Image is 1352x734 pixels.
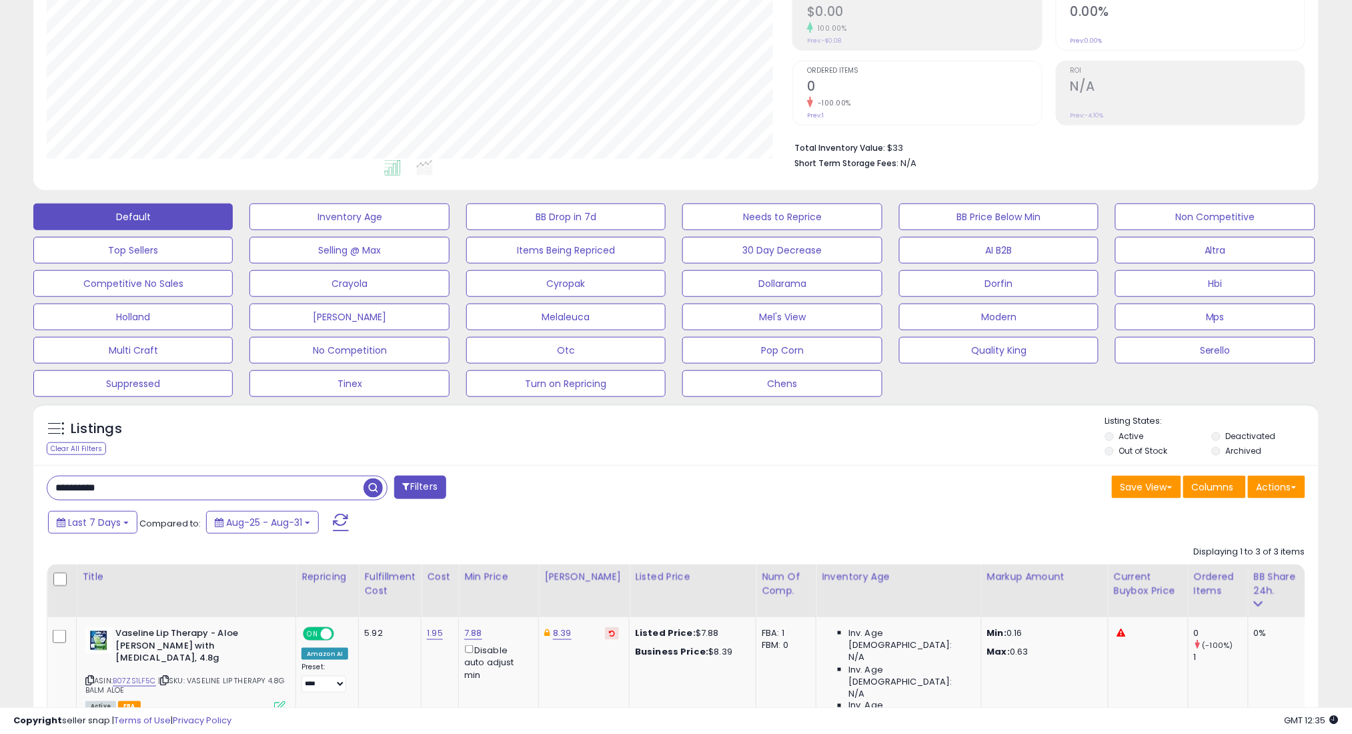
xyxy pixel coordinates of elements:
[1192,480,1234,494] span: Columns
[249,337,449,364] button: No Competition
[427,570,453,584] div: Cost
[1254,570,1303,598] div: BB Share 24h.
[1115,304,1315,330] button: Mps
[33,204,233,230] button: Default
[682,304,882,330] button: Mel's View
[813,98,851,108] small: -100.00%
[635,627,696,639] b: Listed Price:
[33,337,233,364] button: Multi Craft
[1071,79,1305,97] h2: N/A
[635,570,750,584] div: Listed Price
[466,204,666,230] button: BB Drop in 7d
[899,337,1099,364] button: Quality King
[1285,714,1339,727] span: 2025-09-8 12:35 GMT
[301,570,353,584] div: Repricing
[85,675,284,695] span: | SKU: VASELINE LIP THERAPY 4.8G BALM ALOE
[1254,627,1298,639] div: 0%
[682,337,882,364] button: Pop Corn
[85,627,285,711] div: ASIN:
[1225,430,1275,442] label: Deactivated
[762,627,806,639] div: FBA: 1
[1194,627,1248,639] div: 0
[33,370,233,397] button: Suppressed
[114,714,171,727] a: Terms of Use
[987,570,1103,584] div: Markup Amount
[807,79,1041,97] h2: 0
[394,476,446,499] button: Filters
[115,627,277,668] b: Vaseline Lip Therapy - Aloe [PERSON_NAME] with [MEDICAL_DATA], 4.8g
[13,714,62,727] strong: Copyright
[635,645,708,658] b: Business Price:
[807,4,1041,22] h2: $0.00
[807,37,841,45] small: Prev: -$0.08
[807,111,824,119] small: Prev: 1
[848,664,970,688] span: Inv. Age [DEMOGRAPHIC_DATA]:
[1194,651,1248,663] div: 1
[47,442,106,455] div: Clear All Filters
[139,517,201,530] span: Compared to:
[1194,570,1243,598] div: Ordered Items
[1119,445,1168,456] label: Out of Stock
[173,714,231,727] a: Privacy Policy
[807,67,1041,75] span: Ordered Items
[1071,111,1104,119] small: Prev: -4.10%
[68,516,121,529] span: Last 7 Days
[364,570,416,598] div: Fulfillment Cost
[682,204,882,230] button: Needs to Reprice
[301,663,348,693] div: Preset:
[13,715,231,727] div: seller snap | |
[635,627,746,639] div: $7.88
[249,304,449,330] button: [PERSON_NAME]
[71,420,122,438] h5: Listings
[682,270,882,297] button: Dollarama
[762,570,810,598] div: Num of Comp.
[987,646,1098,658] p: 0.63
[48,511,137,534] button: Last 7 Days
[1112,476,1181,498] button: Save View
[899,237,1099,264] button: AI B2B
[85,701,116,713] span: All listings currently available for purchase on Amazon
[301,648,348,660] div: Amazon AI
[1225,445,1261,456] label: Archived
[1071,37,1103,45] small: Prev: 0.00%
[464,570,533,584] div: Min Price
[206,511,319,534] button: Aug-25 - Aug-31
[1115,337,1315,364] button: Serello
[85,627,112,654] img: 41LNm-LkbGL._SL40_.jpg
[1115,204,1315,230] button: Non Competitive
[822,570,975,584] div: Inventory Age
[1071,67,1305,75] span: ROI
[1194,546,1305,559] div: Displaying 1 to 3 of 3 items
[466,237,666,264] button: Items Being Repriced
[899,204,1099,230] button: BB Price Below Min
[848,651,864,663] span: N/A
[1114,570,1183,598] div: Current Buybox Price
[82,570,290,584] div: Title
[794,157,898,169] b: Short Term Storage Fees:
[987,627,1098,639] p: 0.16
[364,627,411,639] div: 5.92
[635,646,746,658] div: $8.39
[332,629,354,640] span: OFF
[33,237,233,264] button: Top Sellers
[762,639,806,651] div: FBM: 0
[226,516,302,529] span: Aug-25 - Aug-31
[304,629,321,640] span: ON
[900,157,916,169] span: N/A
[466,370,666,397] button: Turn on Repricing
[987,645,1010,658] strong: Max:
[466,337,666,364] button: Otc
[899,270,1099,297] button: Dorfin
[848,627,970,651] span: Inv. Age [DEMOGRAPHIC_DATA]:
[1183,476,1246,498] button: Columns
[33,304,233,330] button: Holland
[899,304,1099,330] button: Modern
[249,204,449,230] button: Inventory Age
[1115,270,1315,297] button: Hbi
[1115,237,1315,264] button: Altra
[249,237,449,264] button: Selling @ Max
[794,142,885,153] b: Total Inventory Value:
[118,701,141,713] span: FBA
[553,627,572,640] a: 8.39
[682,370,882,397] button: Chens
